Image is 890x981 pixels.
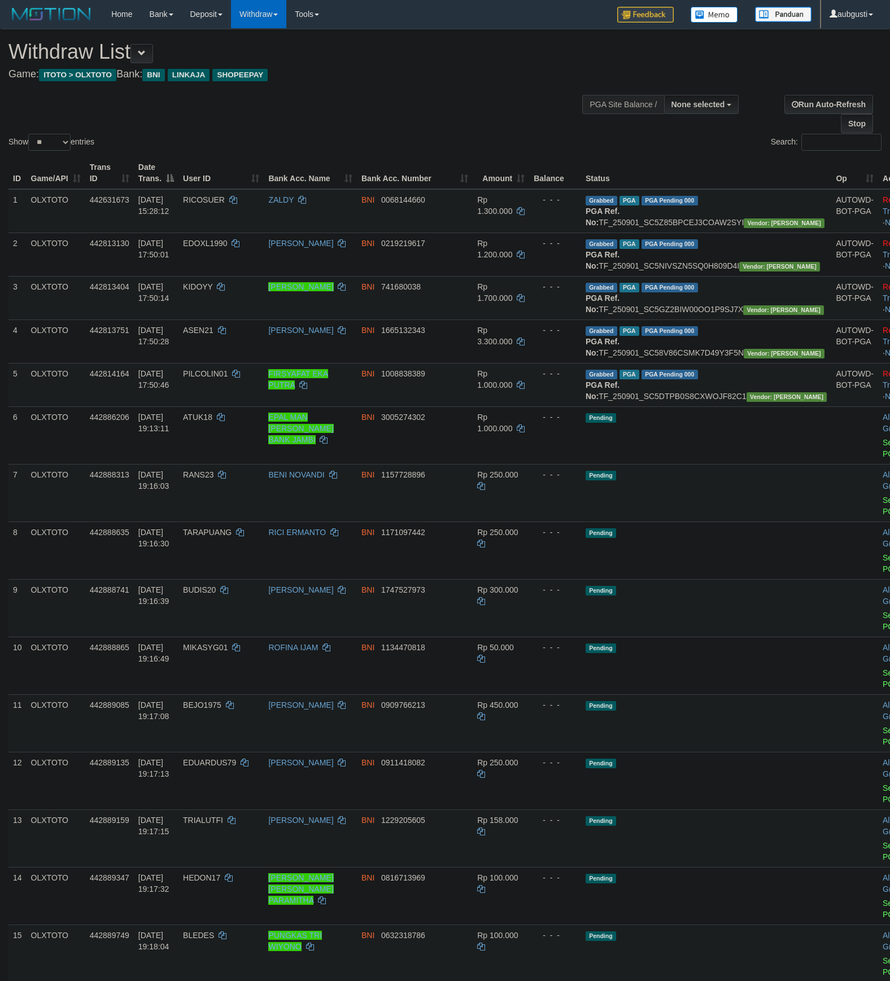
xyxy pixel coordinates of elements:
span: 442813404 [90,282,129,291]
span: Rp 1.300.000 [477,195,512,216]
span: [DATE] 19:13:11 [138,413,169,433]
div: - - - [534,368,577,379]
td: 9 [8,579,27,637]
span: [DATE] 19:16:49 [138,643,169,663]
span: BNI [361,239,374,248]
span: [DATE] 19:16:03 [138,470,169,490]
span: BUDIS20 [183,585,216,594]
button: None selected [664,95,739,114]
b: PGA Ref. No: [586,250,619,270]
span: Pending [586,701,616,711]
span: PILCOLIN01 [183,369,228,378]
b: PGA Ref. No: [586,380,619,401]
a: PUNGKAS TRI WIYONO [268,931,322,951]
th: Balance [529,157,581,189]
span: 442813130 [90,239,129,248]
span: BNI [361,873,374,882]
div: - - - [534,411,577,423]
td: OLXTOTO [27,579,85,637]
span: Copy 0632318786 to clipboard [381,931,425,940]
span: 442889135 [90,758,129,767]
a: EPAL MAN [PERSON_NAME] BANK JAMBI [268,413,333,444]
td: OLXTOTO [27,637,85,694]
span: PGA Pending [642,196,698,205]
span: Rp 250.000 [477,528,518,537]
span: Rp 300.000 [477,585,518,594]
th: Trans ID: activate to sort column ascending [85,157,134,189]
th: Op: activate to sort column ascending [831,157,878,189]
span: Copy 3005274302 to clipboard [381,413,425,422]
td: AUTOWD-BOT-PGA [831,276,878,319]
th: Bank Acc. Number: activate to sort column ascending [357,157,473,189]
span: Rp 250.000 [477,470,518,479]
img: Button%20Memo.svg [691,7,738,23]
span: BNI [361,470,374,479]
span: Copy 0909766213 to clipboard [381,700,425,710]
span: 442886206 [90,413,129,422]
td: 6 [8,406,27,464]
h4: Game: Bank: [8,69,582,80]
span: Vendor URL: https://secure5.1velocity.biz [739,262,820,271]
td: 5 [8,363,27,406]
span: 442888313 [90,470,129,479]
th: ID [8,157,27,189]
span: 442889749 [90,931,129,940]
td: TF_250901_SC5DTPB0S8CXWOJF82C1 [581,363,831,406]
span: Vendor URL: https://secure5.1velocity.biz [743,305,824,315]
a: FIRSYAFAT EKA PUTRA [268,369,328,389]
img: panduan.png [755,7,812,22]
span: Copy 1665132343 to clipboard [381,326,425,335]
span: Copy 1157728896 to clipboard [381,470,425,479]
span: Copy 0911418082 to clipboard [381,758,425,767]
span: [DATE] 15:28:12 [138,195,169,216]
div: - - - [534,699,577,711]
span: Copy 741680038 to clipboard [381,282,421,291]
span: 442889159 [90,816,129,825]
a: ROFINA IJAM [268,643,318,652]
td: OLXTOTO [27,406,85,464]
div: - - - [534,281,577,292]
span: [DATE] 19:16:30 [138,528,169,548]
span: TARAPUANG [183,528,232,537]
td: 13 [8,809,27,867]
span: TRIALUTFI [183,816,223,825]
span: Copy 1229205605 to clipboard [381,816,425,825]
div: - - - [534,872,577,883]
b: PGA Ref. No: [586,207,619,227]
span: [DATE] 19:17:32 [138,873,169,894]
div: - - - [534,584,577,595]
td: OLXTOTO [27,522,85,579]
a: [PERSON_NAME] [268,585,333,594]
span: Pending [586,816,616,826]
td: 8 [8,522,27,579]
td: OLXTOTO [27,694,85,752]
label: Show entries [8,134,94,151]
span: Vendor URL: https://secure5.1velocity.biz [744,218,824,228]
div: - - - [534,642,577,653]
a: Run Auto-Refresh [784,95,873,114]
span: BNI [142,69,164,81]
span: BNI [361,195,374,204]
div: - - - [534,814,577,826]
div: - - - [534,469,577,480]
td: OLXTOTO [27,752,85,809]
a: ZALDY [268,195,294,204]
span: Pending [586,931,616,941]
a: [PERSON_NAME] [268,758,333,767]
span: Grabbed [586,239,617,249]
span: 442814164 [90,369,129,378]
h1: Withdraw List [8,41,582,63]
span: Vendor URL: https://secure5.1velocity.biz [744,349,824,358]
span: PGA Pending [642,283,698,292]
span: HEDON17 [183,873,220,882]
a: [PERSON_NAME] [268,700,333,710]
span: Rp 50.000 [477,643,514,652]
span: RICOSUER [183,195,225,204]
span: KIDOYY [183,282,213,291]
span: Grabbed [586,370,617,379]
span: BNI [361,700,374,710]
td: TF_250901_SC58V86CSMK7D49Y3F5N [581,319,831,363]
div: - - - [534,325,577,336]
td: AUTOWD-BOT-PGA [831,363,878,406]
td: 7 [8,464,27,522]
